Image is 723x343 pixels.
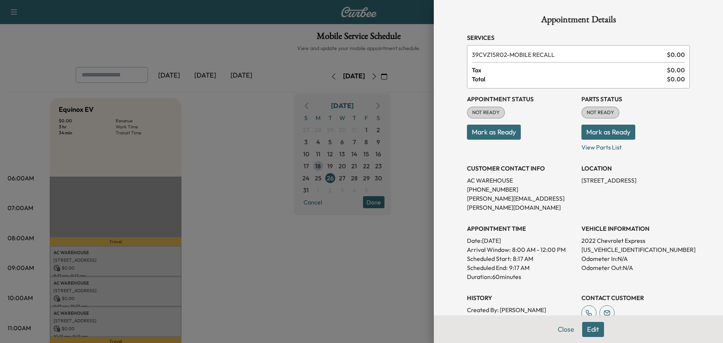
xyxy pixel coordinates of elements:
button: Mark as Ready [581,125,635,140]
span: NOT READY [582,109,619,116]
h3: Parts Status [581,95,690,104]
span: 8:00 AM - 12:00 PM [512,245,566,254]
h3: History [467,293,575,302]
span: Tax [472,66,667,75]
p: AC WAREHOUSE [467,176,575,185]
p: [STREET_ADDRESS] [581,176,690,185]
p: Arrival Window: [467,245,575,254]
span: NOT READY [468,109,504,116]
h3: APPOINTMENT TIME [467,224,575,233]
p: Duration: 60 minutes [467,272,575,281]
span: $ 0.00 [667,75,685,84]
p: 8:17 AM [513,254,533,263]
span: $ 0.00 [667,66,685,75]
p: Created At : [DATE] 1:43:17 PM [467,314,575,323]
p: 2022 Chevrolet Express [581,236,690,245]
p: Scheduled End: [467,263,508,272]
h3: CUSTOMER CONTACT INFO [467,164,575,173]
p: Created By : [PERSON_NAME] [467,305,575,314]
h3: Services [467,33,690,42]
span: MOBILE RECALL [472,50,664,59]
p: [PHONE_NUMBER] [467,185,575,194]
button: Edit [582,322,604,337]
p: 9:17 AM [509,263,529,272]
span: $ 0.00 [667,50,685,59]
h1: Appointment Details [467,15,690,27]
h3: VEHICLE INFORMATION [581,224,690,233]
p: Date: [DATE] [467,236,575,245]
p: Scheduled Start: [467,254,511,263]
h3: CONTACT CUSTOMER [581,293,690,302]
h3: Appointment Status [467,95,575,104]
button: Mark as Ready [467,125,521,140]
p: Odometer In: N/A [581,254,690,263]
button: Close [553,322,579,337]
p: [US_VEHICLE_IDENTIFICATION_NUMBER] [581,245,690,254]
span: Total [472,75,667,84]
p: Odometer Out: N/A [581,263,690,272]
p: View Parts List [581,140,690,152]
p: [PERSON_NAME][EMAIL_ADDRESS][PERSON_NAME][DOMAIN_NAME] [467,194,575,212]
h3: LOCATION [581,164,690,173]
